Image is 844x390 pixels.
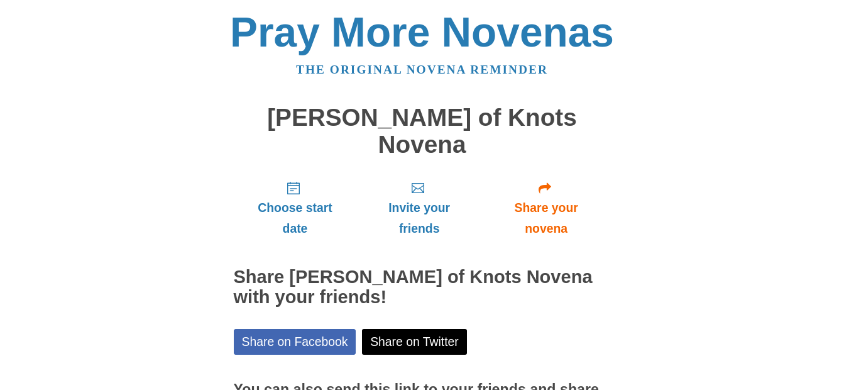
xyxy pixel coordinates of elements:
h2: Share [PERSON_NAME] of Knots Novena with your friends! [234,267,611,308]
a: Share on Facebook [234,329,356,355]
h1: [PERSON_NAME] of Knots Novena [234,104,611,158]
a: Invite your friends [356,170,481,245]
a: Share on Twitter [362,329,467,355]
a: Pray More Novenas [230,9,614,55]
a: The original novena reminder [296,63,548,76]
span: Choose start date [246,198,344,239]
span: Share your novena [495,198,598,239]
span: Invite your friends [369,198,469,239]
a: Choose start date [234,170,357,245]
a: Share your novena [482,170,611,245]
